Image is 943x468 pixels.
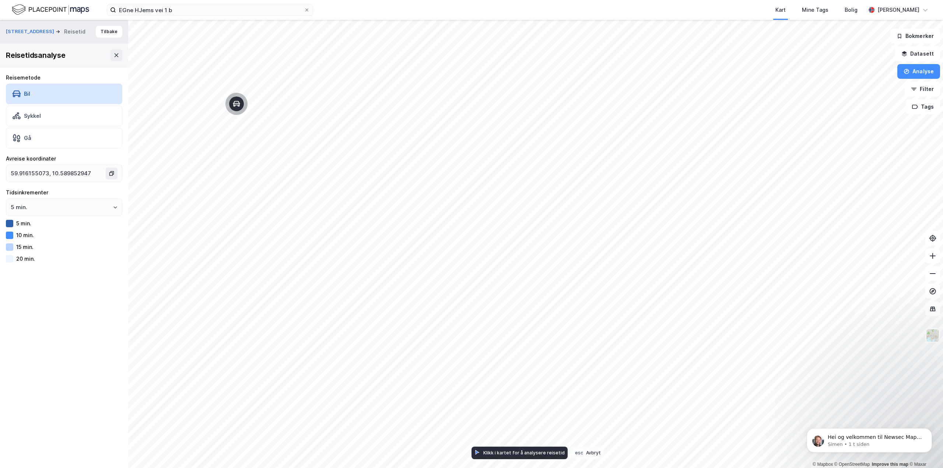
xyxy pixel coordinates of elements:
img: logo.f888ab2527a4732fd821a326f86c7f29.svg [12,3,89,16]
div: 5 min. [16,220,31,226]
button: Filter [905,82,940,96]
div: esc [574,449,585,456]
input: ClearOpen [6,199,122,216]
div: Mine Tags [802,6,828,14]
button: Bokmerker [890,29,940,43]
input: Klikk i kartet for å velge avreisested [6,165,107,182]
button: Datasett [895,46,940,61]
div: Bolig [845,6,858,14]
div: 20 min. [16,256,35,262]
a: Improve this map [872,462,908,467]
a: Mapbox [813,462,833,467]
div: Avbryt [586,450,601,455]
div: Bil [24,91,30,97]
div: Gå [24,135,31,141]
div: Reisemetode [6,73,122,82]
img: Z [926,328,940,342]
div: Map marker [229,96,244,111]
button: [STREET_ADDRESS] [6,28,56,35]
a: OpenStreetMap [834,462,870,467]
div: Reisetidsanalyse [6,49,66,61]
iframe: Intercom notifications melding [796,413,943,464]
div: Klikk i kartet for å analysere reisetid [483,450,565,455]
div: [PERSON_NAME] [877,6,919,14]
button: Tags [906,99,940,114]
div: Reisetid [64,27,85,36]
button: Open [112,204,118,210]
div: Kart [775,6,786,14]
div: Avreise koordinater [6,154,122,163]
button: Analyse [897,64,940,79]
div: Sykkel [24,113,41,119]
input: Søk på adresse, matrikkel, gårdeiere, leietakere eller personer [116,4,304,15]
div: 10 min. [16,232,34,238]
button: Tilbake [96,26,122,38]
div: Tidsinkrementer [6,188,122,197]
div: 15 min. [16,244,34,250]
